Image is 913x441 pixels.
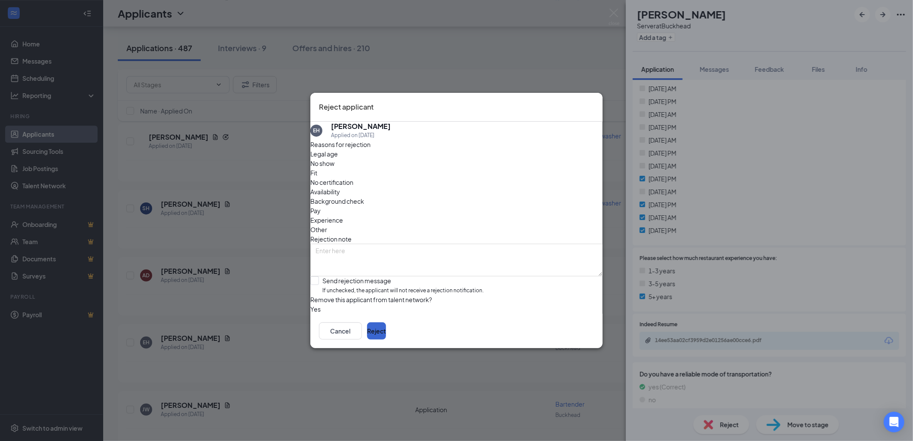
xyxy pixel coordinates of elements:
[310,141,371,148] span: Reasons for rejection
[313,127,320,134] div: EH
[310,296,432,303] span: Remove this applicant from talent network?
[331,122,391,131] h5: [PERSON_NAME]
[319,322,362,340] button: Cancel
[331,131,391,140] div: Applied on [DATE]
[310,215,343,225] span: Experience
[884,412,904,432] div: Open Intercom Messenger
[310,235,352,243] span: Rejection note
[310,149,338,159] span: Legal age
[367,322,386,340] button: Reject
[310,168,317,178] span: Fit
[310,304,321,314] span: Yes
[310,225,327,234] span: Other
[310,206,321,215] span: Pay
[310,196,364,206] span: Background check
[310,187,340,196] span: Availability
[310,159,334,168] span: No show
[319,101,374,113] h3: Reject applicant
[310,178,353,187] span: No certification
